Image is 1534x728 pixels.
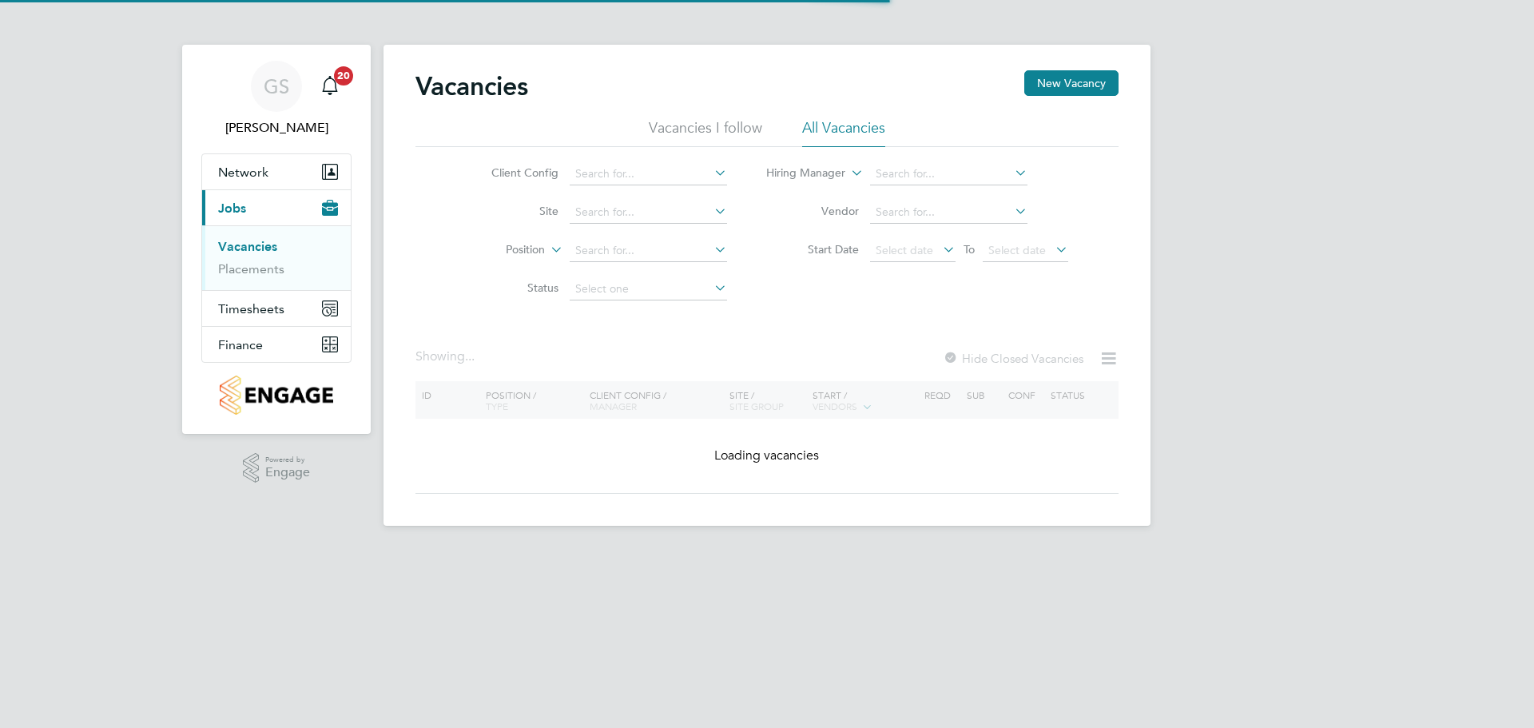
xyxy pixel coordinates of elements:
[265,453,310,467] span: Powered by
[467,280,558,295] label: Status
[218,301,284,316] span: Timesheets
[802,118,885,147] li: All Vacancies
[218,165,268,180] span: Network
[202,291,351,326] button: Timesheets
[202,154,351,189] button: Network
[767,204,859,218] label: Vendor
[243,453,311,483] a: Powered byEngage
[870,201,1027,224] input: Search for...
[570,163,727,185] input: Search for...
[201,376,352,415] a: Go to home page
[220,376,332,415] img: countryside-properties-logo-retina.png
[218,201,246,216] span: Jobs
[201,61,352,137] a: GS[PERSON_NAME]
[334,66,353,86] span: 20
[314,61,346,112] a: 20
[570,278,727,300] input: Select one
[570,201,727,224] input: Search for...
[467,165,558,180] label: Client Config
[202,225,351,290] div: Jobs
[202,190,351,225] button: Jobs
[959,239,980,260] span: To
[467,204,558,218] label: Site
[767,242,859,257] label: Start Date
[649,118,762,147] li: Vacancies I follow
[870,163,1027,185] input: Search for...
[876,243,933,257] span: Select date
[988,243,1046,257] span: Select date
[415,348,478,365] div: Showing
[218,261,284,276] a: Placements
[265,466,310,479] span: Engage
[453,242,545,258] label: Position
[570,240,727,262] input: Search for...
[264,76,289,97] span: GS
[465,348,475,364] span: ...
[182,45,371,434] nav: Main navigation
[753,165,845,181] label: Hiring Manager
[202,327,351,362] button: Finance
[218,239,277,254] a: Vacancies
[1024,70,1119,96] button: New Vacancy
[415,70,528,102] h2: Vacancies
[943,351,1083,366] label: Hide Closed Vacancies
[218,337,263,352] span: Finance
[201,118,352,137] span: Gurraj Singh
